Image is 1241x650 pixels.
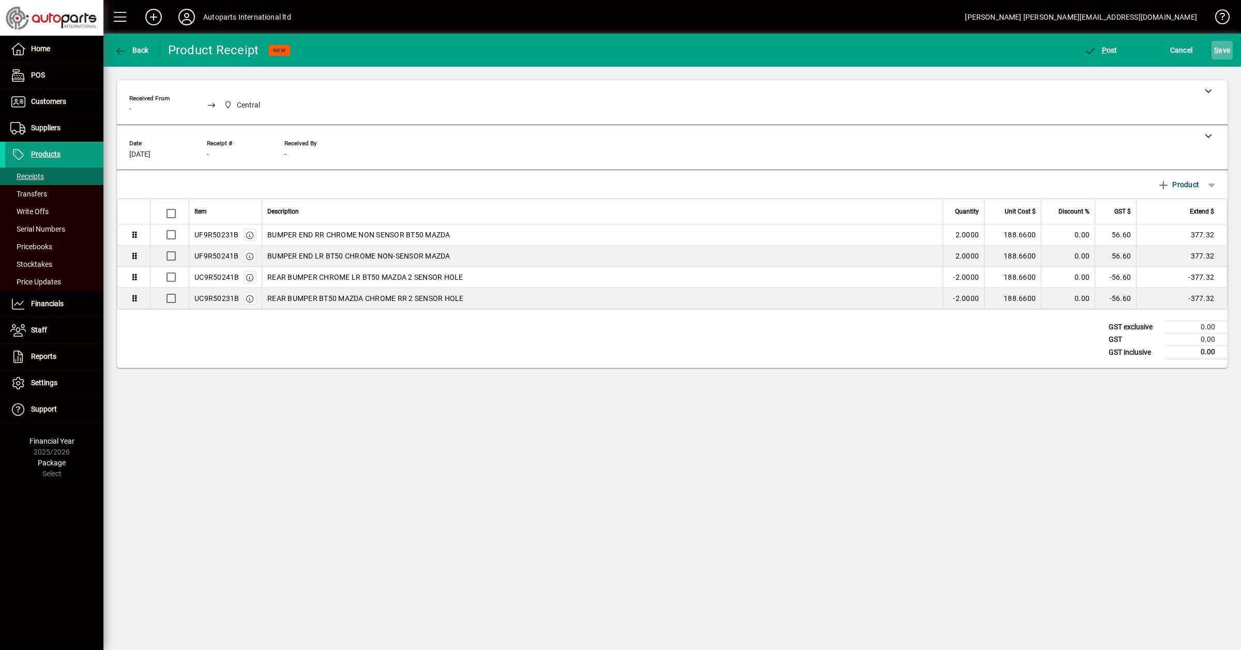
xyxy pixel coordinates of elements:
[114,46,149,54] span: Back
[38,459,66,467] span: Package
[284,150,286,159] span: -
[955,206,979,217] span: Quantity
[1157,176,1199,193] span: Product
[1152,175,1204,194] button: Product
[5,291,103,317] a: Financials
[137,8,170,26] button: Add
[1041,246,1095,267] td: 0.00
[1102,46,1107,54] span: P
[1041,267,1095,288] td: 0.00
[5,255,103,273] a: Stocktakes
[5,344,103,370] a: Reports
[203,9,291,25] div: Autoparts International ltd
[5,89,103,115] a: Customers
[1095,246,1136,267] td: 56.60
[5,63,103,88] a: POS
[5,115,103,141] a: Suppliers
[194,272,239,282] div: UC9R50241B
[1168,41,1195,59] button: Cancel
[5,220,103,238] a: Serial Numbers
[1103,334,1166,346] td: GST
[1095,288,1136,309] td: -56.60
[1103,321,1166,334] td: GST exclusive
[5,203,103,220] a: Write Offs
[170,8,203,26] button: Profile
[5,370,103,396] a: Settings
[943,224,984,246] td: 2.0000
[10,190,47,198] span: Transfers
[31,352,56,360] span: Reports
[5,318,103,343] a: Staff
[10,243,52,251] span: Pricebooks
[1004,293,1036,304] span: 188.6600
[5,397,103,422] a: Support
[1214,42,1230,58] span: ave
[31,326,47,334] span: Staff
[194,251,239,261] div: UF9R50241B
[1005,206,1036,217] span: Unit Cost $
[1004,251,1036,261] span: 188.6600
[10,172,44,180] span: Receipts
[1207,2,1228,36] a: Knowledge Base
[1041,288,1095,309] td: 0.00
[1004,272,1036,282] span: 188.6600
[31,150,60,158] span: Products
[1084,46,1117,54] span: ost
[1095,224,1136,246] td: 56.60
[10,225,65,233] span: Serial Numbers
[31,405,57,413] span: Support
[194,293,239,304] div: UC9R50231B
[943,288,984,309] td: -2.0000
[1004,230,1036,240] span: 188.6600
[1166,334,1228,346] td: 0.00
[5,36,103,62] a: Home
[168,42,259,58] div: Product Receipt
[31,44,50,53] span: Home
[10,278,61,286] span: Price Updates
[5,238,103,255] a: Pricebooks
[262,246,943,267] td: BUMPER END LR BT50 CHROME NON-SENSOR MAZDA
[5,273,103,291] a: Price Updates
[207,150,209,159] span: -
[29,437,74,445] span: Financial Year
[262,267,943,288] td: REAR BUMPER CHROME LR BT50 MAZDA 2 SENSOR HOLE
[267,206,299,217] span: Description
[965,9,1197,25] div: [PERSON_NAME] [PERSON_NAME][EMAIL_ADDRESS][DOMAIN_NAME]
[221,99,265,112] span: Central
[262,288,943,309] td: REAR BUMPER BT50 MAZDA CHROME RR 2 SENSOR HOLE
[1095,267,1136,288] td: -56.60
[1103,346,1166,359] td: GST inclusive
[10,260,52,268] span: Stocktakes
[1136,288,1227,309] td: -377.32
[194,206,207,217] span: Item
[262,224,943,246] td: BUMPER END RR CHROME NON SENSOR BT50 MAZDA
[194,230,239,240] div: UF9R50231B
[1170,42,1193,58] span: Cancel
[31,379,57,387] span: Settings
[1136,246,1227,267] td: 377.32
[5,168,103,185] a: Receipts
[31,71,45,79] span: POS
[129,105,131,113] span: -
[5,185,103,203] a: Transfers
[1214,46,1218,54] span: S
[273,47,286,54] span: NEW
[1190,206,1214,217] span: Extend $
[112,41,152,59] button: Back
[1136,267,1227,288] td: -377.32
[129,150,150,159] span: [DATE]
[103,41,160,59] app-page-header-button: Back
[31,97,66,105] span: Customers
[31,124,60,132] span: Suppliers
[1136,224,1227,246] td: 377.32
[237,100,260,111] span: Central
[31,299,64,308] span: Financials
[1212,41,1233,59] button: Save
[1166,321,1228,334] td: 0.00
[1058,206,1089,217] span: Discount %
[943,246,984,267] td: 2.0000
[1041,224,1095,246] td: 0.00
[1166,346,1228,359] td: 0.00
[1081,41,1120,59] button: Post
[10,207,49,216] span: Write Offs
